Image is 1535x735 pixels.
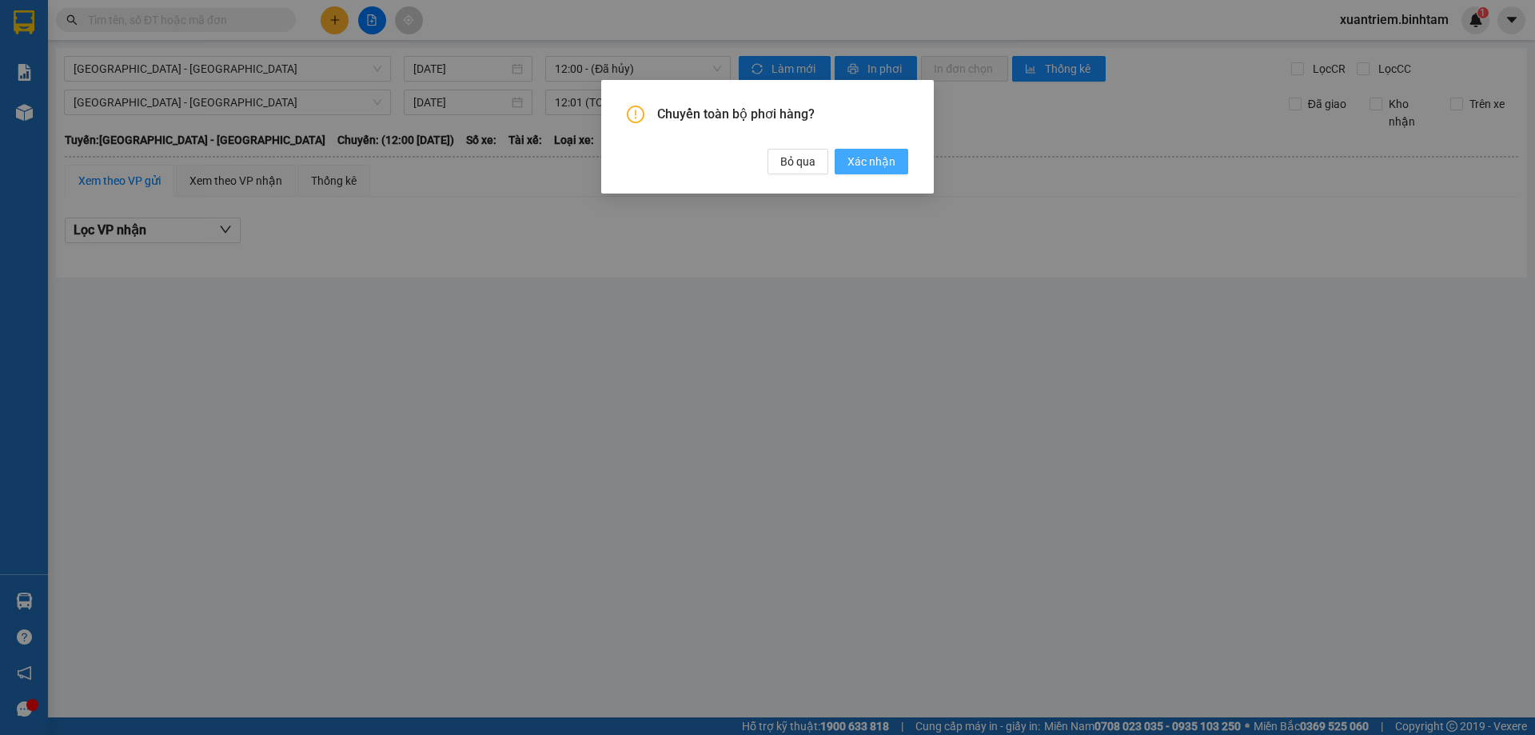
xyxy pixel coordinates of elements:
[657,106,908,123] span: Chuyển toàn bộ phơi hàng?
[627,106,644,123] span: exclamation-circle
[767,149,828,174] button: Bỏ qua
[847,153,895,170] span: Xác nhận
[780,153,815,170] span: Bỏ qua
[835,149,908,174] button: Xác nhận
